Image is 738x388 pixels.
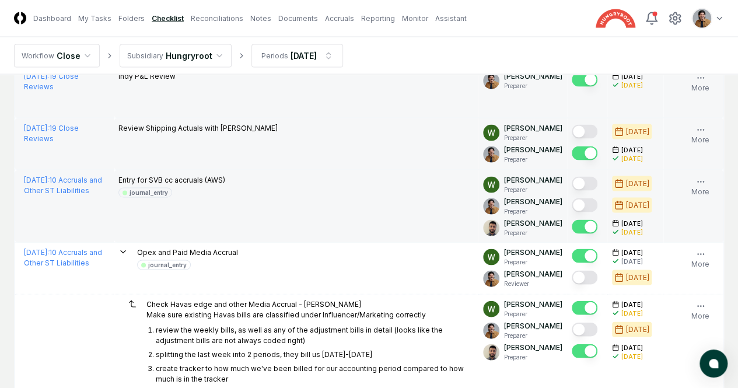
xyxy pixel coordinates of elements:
[24,72,49,81] span: [DATE] :
[504,258,562,267] p: Preparer
[33,13,71,24] a: Dashboard
[504,229,562,237] p: Preparer
[504,175,562,186] p: [PERSON_NAME]
[504,279,562,288] p: Reviewer
[621,219,643,228] span: [DATE]
[626,324,649,335] div: [DATE]
[504,247,562,258] p: [PERSON_NAME]
[146,299,474,320] p: Check Havas edge and other Media Accrual - [PERSON_NAME] Make sure existing Havas bills are class...
[483,323,499,339] img: ACg8ocIj8Ed1971QfF93IUVvJX6lPm3y0CRToLvfAg4p8TYQk6NAZIo=s96-c
[118,71,176,82] p: Indy P&L Review
[24,248,102,267] a: [DATE]:10 Accruals and Other ST Liabilities
[621,344,643,352] span: [DATE]
[689,175,712,200] button: More
[621,309,643,318] div: [DATE]
[621,72,643,81] span: [DATE]
[689,123,712,148] button: More
[24,176,102,195] a: [DATE]:10 Accruals and Other ST Liabilities
[127,51,163,61] div: Subsidiary
[24,124,79,143] a: [DATE]:19 Close Reviews
[572,125,597,139] button: Mark complete
[483,146,499,163] img: ACg8ocIj8Ed1971QfF93IUVvJX6lPm3y0CRToLvfAg4p8TYQk6NAZIo=s96-c
[78,13,111,24] a: My Tasks
[14,12,26,25] img: Logo
[689,299,712,324] button: More
[152,13,184,24] a: Checklist
[118,123,278,134] p: Review Shipping Actuals with [PERSON_NAME]
[483,220,499,236] img: d09822cc-9b6d-4858-8d66-9570c114c672_214030b4-299a-48fd-ad93-fc7c7aef54c6.png
[278,13,318,24] a: Documents
[483,177,499,193] img: ACg8ocIK_peNeqvot3Ahh9567LsVhi0q3GD2O_uFDzmfmpbAfkCWeQ=s96-c
[251,44,343,68] button: Periods[DATE]
[483,271,499,287] img: ACg8ocIj8Ed1971QfF93IUVvJX6lPm3y0CRToLvfAg4p8TYQk6NAZIo=s96-c
[572,344,597,358] button: Mark complete
[621,249,643,257] span: [DATE]
[504,342,562,353] p: [PERSON_NAME]
[504,186,562,194] p: Preparer
[504,155,562,164] p: Preparer
[24,124,49,132] span: [DATE] :
[504,331,562,340] p: Preparer
[572,323,597,337] button: Mark complete
[621,146,643,155] span: [DATE]
[261,51,288,61] div: Periods
[621,81,643,90] div: [DATE]
[435,13,467,24] a: Assistant
[156,364,464,383] p: create tracker to how much we've been billed for our accounting period compared to how much is in...
[24,176,49,184] span: [DATE] :
[504,299,562,310] p: [PERSON_NAME]
[504,218,562,229] p: [PERSON_NAME]
[572,73,597,87] button: Mark complete
[621,155,643,163] div: [DATE]
[692,9,711,28] img: ACg8ocIj8Ed1971QfF93IUVvJX6lPm3y0CRToLvfAg4p8TYQk6NAZIo=s96-c
[689,71,712,96] button: More
[596,9,635,28] img: Hungryroot logo
[504,310,562,319] p: Preparer
[504,71,562,82] p: [PERSON_NAME]
[626,272,649,283] div: [DATE]
[572,249,597,263] button: Mark complete
[699,349,727,377] button: atlas-launcher
[626,200,649,211] div: [DATE]
[572,301,597,315] button: Mark complete
[621,257,643,266] div: [DATE]
[130,188,168,197] div: journal_entry
[572,198,597,212] button: Mark complete
[572,177,597,191] button: Mark complete
[572,220,597,234] button: Mark complete
[325,13,354,24] a: Accruals
[621,228,643,237] div: [DATE]
[504,197,562,207] p: [PERSON_NAME]
[689,247,712,272] button: More
[148,261,187,270] div: journal_entry
[621,352,643,361] div: [DATE]
[626,127,649,137] div: [DATE]
[504,123,562,134] p: [PERSON_NAME]
[504,353,562,362] p: Preparer
[137,247,238,258] p: Opex and Paid Media Accrual
[572,146,597,160] button: Mark complete
[504,82,562,90] p: Preparer
[191,13,243,24] a: Reconciliations
[156,350,372,359] p: splitting the last week into 2 periods, they bill us [DATE]-[DATE]
[24,248,49,257] span: [DATE] :
[250,13,271,24] a: Notes
[626,179,649,189] div: [DATE]
[291,50,317,62] div: [DATE]
[483,125,499,141] img: ACg8ocIK_peNeqvot3Ahh9567LsVhi0q3GD2O_uFDzmfmpbAfkCWeQ=s96-c
[621,300,643,309] span: [DATE]
[22,51,54,61] div: Workflow
[504,321,562,331] p: [PERSON_NAME]
[14,44,343,68] nav: breadcrumb
[402,13,428,24] a: Monitor
[504,207,562,216] p: Preparer
[118,13,145,24] a: Folders
[483,344,499,361] img: d09822cc-9b6d-4858-8d66-9570c114c672_214030b4-299a-48fd-ad93-fc7c7aef54c6.png
[156,326,443,345] p: review the weekly bills, as well as any of the adjustment bills in detail (looks like the adjustm...
[504,134,562,142] p: Preparer
[483,198,499,215] img: ACg8ocIj8Ed1971QfF93IUVvJX6lPm3y0CRToLvfAg4p8TYQk6NAZIo=s96-c
[504,145,562,155] p: [PERSON_NAME]
[361,13,395,24] a: Reporting
[483,249,499,265] img: ACg8ocIK_peNeqvot3Ahh9567LsVhi0q3GD2O_uFDzmfmpbAfkCWeQ=s96-c
[118,175,225,186] p: Entry for SVB cc accruals (AWS)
